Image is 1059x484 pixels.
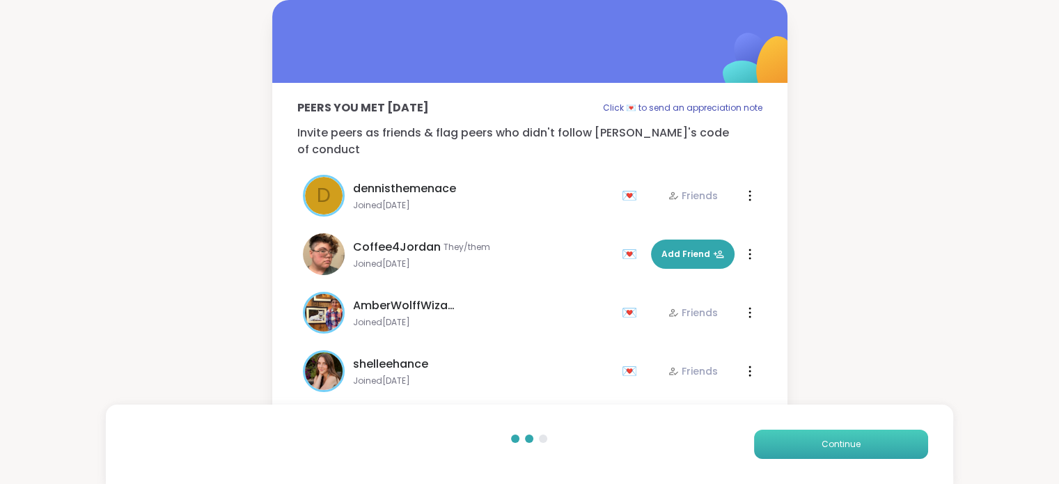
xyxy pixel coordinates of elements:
div: Friends [668,364,718,378]
span: Continue [822,438,861,451]
span: Joined [DATE] [353,317,613,328]
span: dennisthemenace [353,180,456,197]
div: Friends [668,189,718,203]
div: Friends [668,306,718,320]
div: 💌 [622,302,643,324]
button: Continue [754,430,928,459]
p: Peers you met [DATE] [297,100,429,116]
span: AmberWolffWizard [353,297,457,314]
img: Coffee4Jordan [303,233,345,275]
span: Joined [DATE] [353,375,613,387]
span: Coffee4Jordan [353,239,441,256]
span: d [317,181,331,210]
div: 💌 [622,185,643,207]
span: Joined [DATE] [353,200,613,211]
div: 💌 [622,243,643,265]
span: They/them [444,242,490,253]
p: Invite peers as friends & flag peers who didn't follow [PERSON_NAME]'s code of conduct [297,125,762,158]
span: Joined [DATE] [353,258,613,270]
img: shelleehance [305,352,343,390]
img: AmberWolffWizard [305,294,343,331]
span: shelleehance [353,356,428,373]
p: Click 💌 to send an appreciation note [603,100,762,116]
span: Add Friend [661,248,724,260]
div: 💌 [622,360,643,382]
button: Add Friend [651,240,735,269]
